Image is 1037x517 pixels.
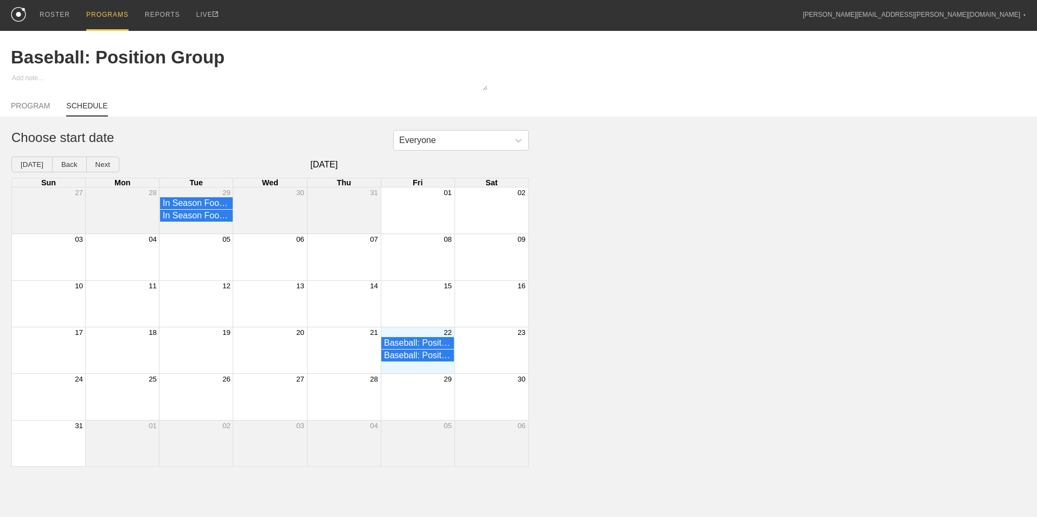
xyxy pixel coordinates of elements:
button: 17 [75,328,83,337]
button: 26 [222,375,231,383]
button: 04 [370,422,378,430]
button: 29 [444,375,452,383]
div: ▼ [1023,12,1026,18]
button: 01 [444,189,452,197]
button: 01 [149,422,157,430]
div: In Season Football - Performance Staff - Strength and Conidtioning [163,198,230,208]
button: 25 [149,375,157,383]
button: 02 [222,422,231,430]
span: Fri [413,178,423,187]
button: 28 [370,375,378,383]
button: 08 [444,235,452,243]
button: 20 [296,328,304,337]
a: PROGRAM [11,101,50,115]
button: [DATE] [11,157,53,172]
button: Next [86,157,119,172]
button: 06 [517,422,526,430]
span: Wed [262,178,278,187]
span: Mon [114,178,131,187]
button: 31 [370,189,378,197]
button: 05 [222,235,231,243]
button: 03 [296,422,304,430]
button: 16 [517,282,526,290]
button: Back [52,157,87,172]
span: Sat [485,178,497,187]
div: In Season Football - Performance Staff - Sports Medicine [163,211,230,221]
button: 15 [444,282,452,290]
button: 27 [296,375,304,383]
button: 05 [444,422,452,430]
button: 19 [222,328,231,337]
button: 06 [296,235,304,243]
h1: Choose start date [11,130,517,145]
button: 29 [222,189,231,197]
span: [DATE] [119,160,529,170]
span: Sun [41,178,56,187]
button: 24 [75,375,83,383]
div: Baseball: Position Group - Baseball - Pitchers [384,351,451,360]
button: 18 [149,328,157,337]
button: 22 [444,328,452,337]
div: Everyone [399,135,436,145]
button: 23 [517,328,526,337]
button: 09 [517,235,526,243]
button: 11 [149,282,157,290]
iframe: Chat Widget [983,465,1037,517]
button: 14 [370,282,378,290]
div: Month View [11,178,529,467]
a: SCHEDULE [66,101,107,117]
div: Baseball: Position Group - Baseball - Position Group [384,338,451,348]
span: Thu [337,178,351,187]
button: 13 [296,282,304,290]
button: 31 [75,422,83,430]
button: 21 [370,328,378,337]
button: 02 [517,189,526,197]
span: Tue [190,178,203,187]
button: 30 [296,189,304,197]
button: 04 [149,235,157,243]
button: 10 [75,282,83,290]
button: 07 [370,235,378,243]
img: logo [11,7,26,22]
button: 28 [149,189,157,197]
button: 03 [75,235,83,243]
button: 27 [75,189,83,197]
button: 12 [222,282,231,290]
button: 30 [517,375,526,383]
